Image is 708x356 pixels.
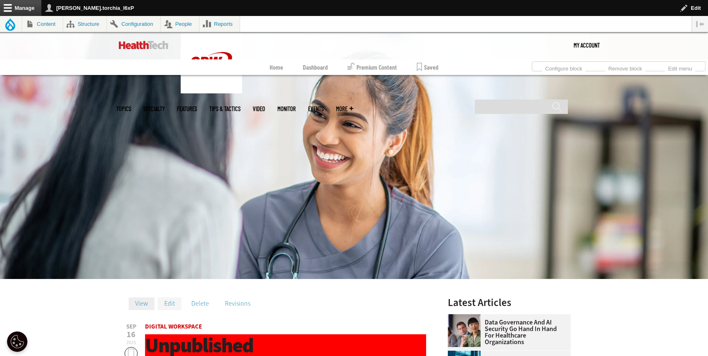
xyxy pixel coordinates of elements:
a: Remove block [605,63,645,72]
a: Revisions [218,297,257,310]
a: Premium Content [347,59,397,75]
span: Topics [116,106,131,112]
a: Structure [63,16,107,32]
a: Edit [158,297,182,310]
a: Events [308,106,324,112]
span: Sep [125,324,138,330]
a: Home [270,59,283,75]
div: Cookie Settings [7,331,27,352]
a: woman discusses data governance [448,314,485,321]
a: View [129,297,154,310]
a: My Account [574,33,600,57]
span: Specialty [143,106,165,112]
a: Digital Workspace [145,322,202,331]
a: Delete [185,297,216,310]
a: Saved [417,59,438,75]
button: Open Preferences [7,331,27,352]
a: Content [22,16,63,32]
a: CDW [181,87,242,95]
a: Video [253,106,265,112]
img: woman discusses data governance [448,314,481,347]
a: People [161,16,199,32]
img: Home [119,41,168,49]
div: User menu [574,33,600,57]
a: Configure block [542,63,585,72]
span: 2025 [126,339,136,346]
a: Configuration [107,16,160,32]
a: MonITor [277,106,296,112]
img: Home [181,33,242,93]
a: Reports [200,16,240,32]
a: Data Governance and AI Security Go Hand in Hand for Healthcare Organizations [448,319,566,345]
span: More [336,106,353,112]
a: Dashboard [303,59,328,75]
a: Features [177,106,197,112]
a: Edit menu [665,63,695,72]
h3: Latest Articles [448,297,571,308]
span: 16 [125,331,138,339]
a: Tips & Tactics [209,106,241,112]
button: Vertical orientation [692,16,708,32]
